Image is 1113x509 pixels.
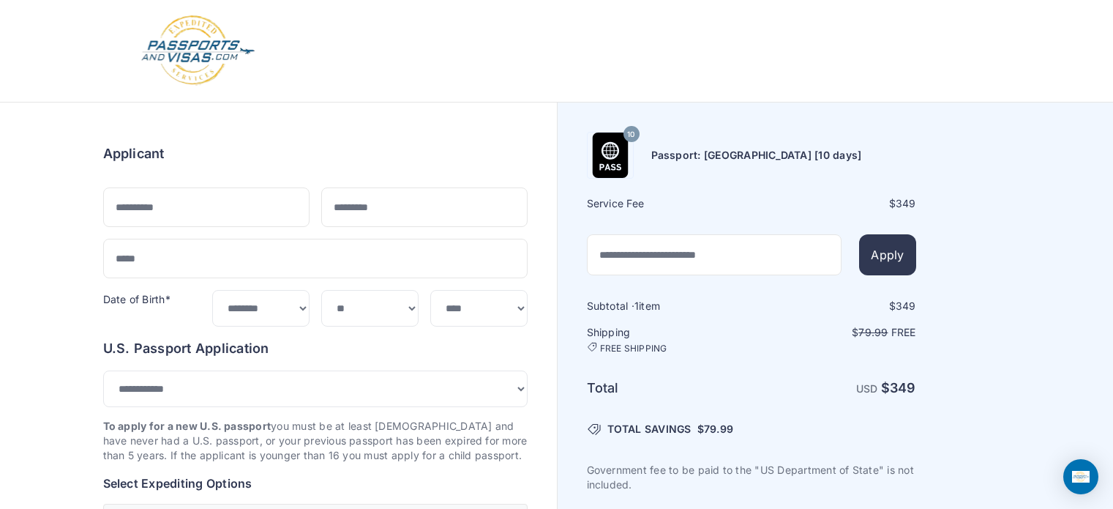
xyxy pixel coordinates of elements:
[890,380,916,395] span: 349
[881,380,916,395] strong: $
[103,419,528,463] p: you must be at least [DEMOGRAPHIC_DATA] and have never had a U.S. passport, or your previous pass...
[587,378,750,398] h6: Total
[587,325,750,354] h6: Shipping
[634,300,639,312] span: 1
[1063,459,1098,494] div: Open Intercom Messenger
[858,326,888,338] span: 79.99
[896,300,916,312] span: 349
[697,422,733,436] span: $
[588,133,633,178] img: Product Name
[587,196,750,211] h6: Service Fee
[891,326,916,338] span: Free
[704,423,733,435] span: 79.99
[103,475,528,492] h6: Select Expediting Options
[627,125,634,144] span: 10
[753,196,916,211] div: $
[103,293,170,305] label: Date of Birth*
[607,422,692,436] span: TOTAL SAVINGS
[753,299,916,313] div: $
[103,420,271,432] strong: To apply for a new U.S. passport
[103,144,165,164] h6: Applicant
[587,299,750,313] h6: Subtotal · item
[856,382,878,395] span: USD
[753,325,916,340] p: $
[651,148,862,163] h6: Passport: [GEOGRAPHIC_DATA] [10 days]
[859,234,915,275] button: Apply
[600,343,667,354] span: FREE SHIPPING
[587,463,916,492] p: Government fee to be paid to the "US Department of State" is not included.
[896,197,916,209] span: 349
[103,338,528,359] h6: U.S. Passport Application
[140,15,256,87] img: Logo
